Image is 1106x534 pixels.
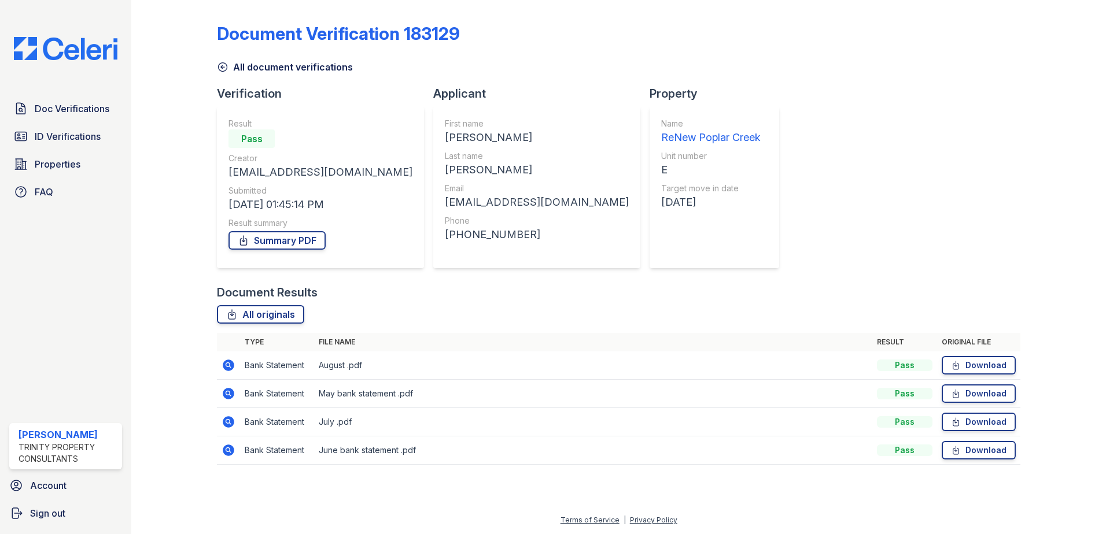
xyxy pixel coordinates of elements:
[445,194,629,210] div: [EMAIL_ADDRESS][DOMAIN_NAME]
[35,185,53,199] span: FAQ
[877,416,932,428] div: Pass
[30,479,67,492] span: Account
[228,129,275,148] div: Pass
[661,118,761,129] div: Name
[217,86,433,102] div: Verification
[661,129,761,146] div: ReNew Poplar Creek
[877,388,932,399] div: Pass
[19,442,117,465] div: Trinity Property Consultants
[228,153,412,164] div: Creator
[217,60,353,74] a: All document verifications
[445,129,629,146] div: [PERSON_NAME]
[872,333,937,351] th: Result
[9,153,122,176] a: Properties
[942,384,1016,403] a: Download
[240,380,314,408] td: Bank Statement
[35,129,101,143] span: ID Verifications
[445,118,629,129] div: First name
[9,180,122,203] a: FAQ
[9,125,122,148] a: ID Verifications
[240,351,314,380] td: Bank Statement
[9,97,122,120] a: Doc Verifications
[228,217,412,229] div: Result summary
[35,157,80,171] span: Properties
[35,102,109,116] span: Doc Verifications
[228,164,412,180] div: [EMAIL_ADDRESS][DOMAIN_NAME]
[433,86,650,102] div: Applicant
[314,351,872,380] td: August .pdf
[877,444,932,456] div: Pass
[661,183,761,194] div: Target move in date
[314,436,872,465] td: June bank statement .pdf
[942,441,1016,459] a: Download
[5,502,127,525] a: Sign out
[661,118,761,146] a: Name ReNew Poplar Creek
[445,183,629,194] div: Email
[240,408,314,436] td: Bank Statement
[561,516,620,524] a: Terms of Service
[445,215,629,227] div: Phone
[228,118,412,129] div: Result
[314,408,872,436] td: July .pdf
[5,474,127,497] a: Account
[217,284,318,301] div: Document Results
[624,516,626,524] div: |
[661,162,761,178] div: E
[942,356,1016,374] a: Download
[314,380,872,408] td: May bank statement .pdf
[30,506,65,520] span: Sign out
[240,436,314,465] td: Bank Statement
[661,194,761,210] div: [DATE]
[650,86,788,102] div: Property
[240,333,314,351] th: Type
[877,359,932,371] div: Pass
[937,333,1020,351] th: Original file
[445,150,629,162] div: Last name
[228,231,326,250] a: Summary PDF
[630,516,677,524] a: Privacy Policy
[228,196,412,213] div: [DATE] 01:45:14 PM
[445,162,629,178] div: [PERSON_NAME]
[217,305,304,324] a: All originals
[942,413,1016,431] a: Download
[661,150,761,162] div: Unit number
[314,333,872,351] th: File name
[445,227,629,243] div: [PHONE_NUMBER]
[19,428,117,442] div: [PERSON_NAME]
[5,37,127,60] img: CE_Logo_Blue-a8612792a0a2168367f1c8372b55b34899dd931a85d93a1a3d3e32e68fde9ad4.png
[217,23,460,44] div: Document Verification 183129
[228,185,412,196] div: Submitted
